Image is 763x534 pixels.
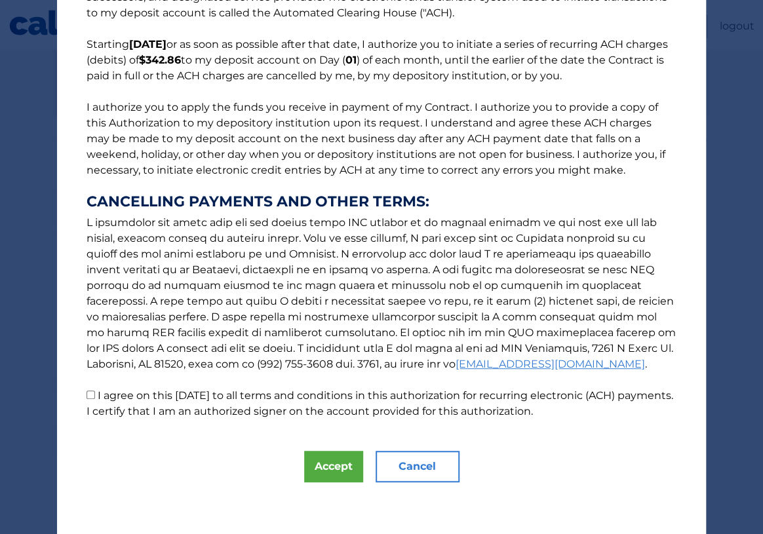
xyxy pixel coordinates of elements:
[304,451,363,482] button: Accept
[139,54,181,66] b: $342.86
[376,451,460,482] button: Cancel
[345,54,357,66] b: 01
[129,38,166,50] b: [DATE]
[87,194,676,210] strong: CANCELLING PAYMENTS AND OTHER TERMS:
[456,358,645,370] a: [EMAIL_ADDRESS][DOMAIN_NAME]
[87,389,673,417] label: I agree on this [DATE] to all terms and conditions in this authorization for recurring electronic...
